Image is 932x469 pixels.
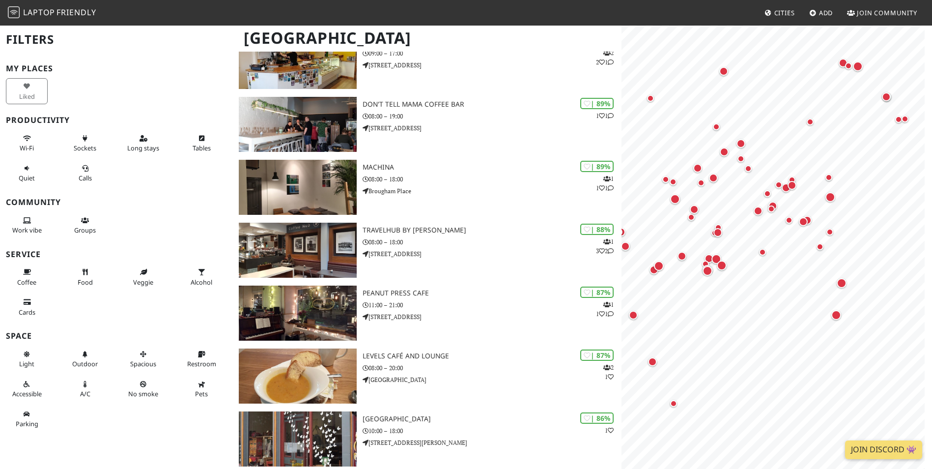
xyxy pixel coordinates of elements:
div: Map marker [835,276,848,290]
span: Outdoor area [72,359,98,368]
div: Map marker [757,246,768,258]
span: Quiet [19,174,35,182]
div: Map marker [762,188,773,200]
span: Power sockets [74,144,96,152]
button: Groups [64,212,106,238]
span: Spacious [130,359,156,368]
button: A/C [64,376,106,402]
a: Peanut Press Cafe | 87% 111 Peanut Press Cafe 11:00 – 21:00 [STREET_ADDRESS] [233,286,621,341]
div: Map marker [691,162,704,175]
button: Calls [64,160,106,186]
button: Sockets [64,130,106,156]
h3: Space [6,331,227,341]
div: Map marker [766,200,779,212]
div: Map marker [780,181,792,194]
div: Map marker [742,163,754,175]
div: Map marker [829,308,843,322]
div: Map marker [880,90,893,103]
span: Work-friendly tables [193,144,211,152]
span: Cities [774,8,795,17]
div: Map marker [668,192,682,206]
p: 10:00 – 18:00 [363,426,621,436]
div: Map marker [734,137,747,150]
span: Join Community [857,8,917,17]
p: 1 1 1 [596,174,614,193]
button: Accessible [6,376,48,402]
div: Map marker [685,211,697,223]
div: Map marker [648,264,660,276]
span: Laptop [23,7,55,18]
button: Spacious [122,346,164,372]
p: 1 1 1 [596,300,614,319]
p: 1 3 2 [596,237,614,256]
button: Veggie [122,264,164,290]
div: Map marker [735,153,747,165]
img: TravelHub by Lothian [239,223,356,278]
button: Outdoor [64,346,106,372]
div: Map marker [645,92,656,104]
img: Levels Café and Lounge [239,349,356,404]
div: | 88% [580,224,614,235]
div: Map marker [880,90,893,103]
h3: Machina [363,163,621,172]
img: Don't tell Mama Coffee Bar [239,97,356,152]
span: Friendly [56,7,96,18]
div: Map marker [837,57,849,69]
div: Map marker [701,263,713,276]
span: Natural light [19,359,34,368]
span: Coffee [17,278,36,287]
p: 2 1 [603,363,614,381]
span: People working [12,226,42,234]
div: Map marker [797,215,810,228]
div: Map marker [824,226,836,238]
span: Food [78,278,93,287]
a: Don't tell Mama Coffee Bar | 89% 11 Don't tell Mama Coffee Bar 08:00 – 19:00 [STREET_ADDRESS] [233,97,621,152]
div: Map marker [814,241,826,253]
p: 08:00 – 20:00 [363,363,621,373]
div: Map marker [660,174,672,185]
div: Map marker [823,190,837,204]
div: Map marker [712,222,724,234]
div: Map marker [668,398,679,410]
div: Map marker [715,259,729,272]
p: Brougham Place [363,186,621,196]
span: Accessible [12,389,42,398]
a: Join Community [843,4,921,22]
h3: Peanut Press Cafe [363,289,621,297]
button: Food [64,264,106,290]
div: Map marker [823,172,835,183]
button: Long stays [122,130,164,156]
div: | 87% [580,287,614,298]
button: No smoke [122,376,164,402]
p: [STREET_ADDRESS] [363,123,621,133]
p: [GEOGRAPHIC_DATA] [363,375,621,384]
div: Map marker [676,250,688,263]
button: Pets [181,376,223,402]
img: LaptopFriendly [8,6,20,18]
div: Map marker [707,172,720,184]
h2: Filters [6,25,227,55]
h3: TravelHub by [PERSON_NAME] [363,226,621,234]
div: Map marker [700,258,711,270]
span: Smoke free [128,389,158,398]
div: Map marker [711,226,724,239]
h3: Levels Café and Lounge [363,352,621,360]
span: Air conditioned [80,389,90,398]
p: 11:00 – 21:00 [363,300,621,310]
h3: [GEOGRAPHIC_DATA] [363,415,621,423]
a: Santosa Wellness Centre | 86% 1 [GEOGRAPHIC_DATA] 10:00 – 18:00 [STREET_ADDRESS][PERSON_NAME] [233,411,621,467]
div: Map marker [709,252,723,266]
div: | 89% [580,98,614,109]
div: Map marker [667,176,679,188]
div: Map marker [783,214,795,226]
div: Map marker [710,121,722,133]
span: Stable Wi-Fi [20,144,34,152]
div: Map marker [646,355,659,368]
div: Map marker [652,259,666,273]
div: Map marker [619,240,632,253]
h3: Productivity [6,116,227,125]
p: 08:00 – 18:00 [363,237,621,247]
div: Map marker [851,59,865,73]
h3: Service [6,250,227,259]
span: Veggie [133,278,153,287]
